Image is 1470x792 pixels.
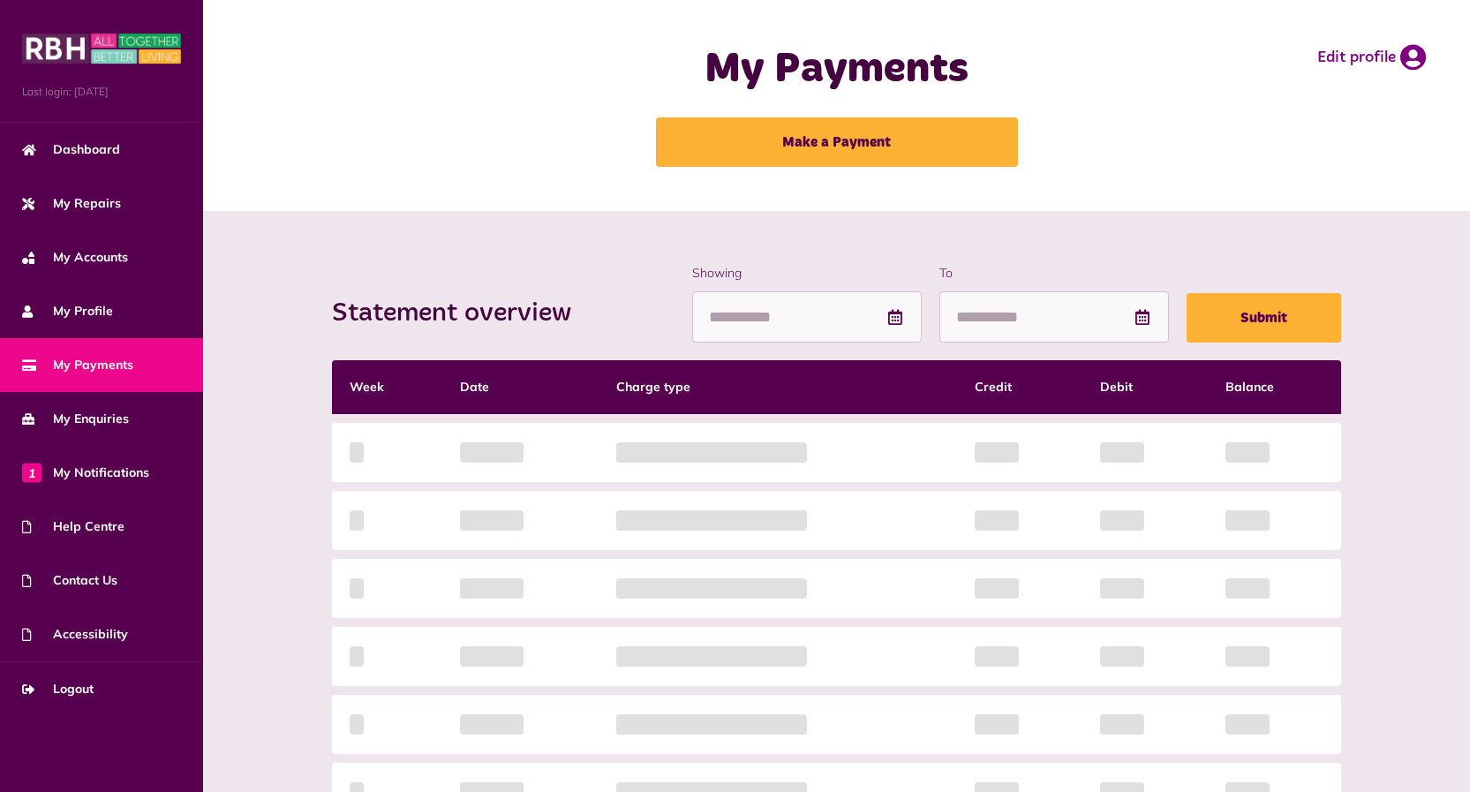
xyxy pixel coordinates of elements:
[22,356,133,374] span: My Payments
[22,464,149,482] span: My Notifications
[1317,44,1426,71] a: Edit profile
[22,84,181,100] span: Last login: [DATE]
[22,302,113,321] span: My Profile
[22,463,41,482] span: 1
[22,680,94,698] span: Logout
[22,140,120,159] span: Dashboard
[22,31,181,66] img: MyRBH
[22,410,129,428] span: My Enquiries
[22,248,128,267] span: My Accounts
[22,625,128,644] span: Accessibility
[22,517,124,536] span: Help Centre
[538,44,1136,95] h1: My Payments
[22,571,117,590] span: Contact Us
[656,117,1018,167] a: Make a Payment
[22,194,121,213] span: My Repairs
